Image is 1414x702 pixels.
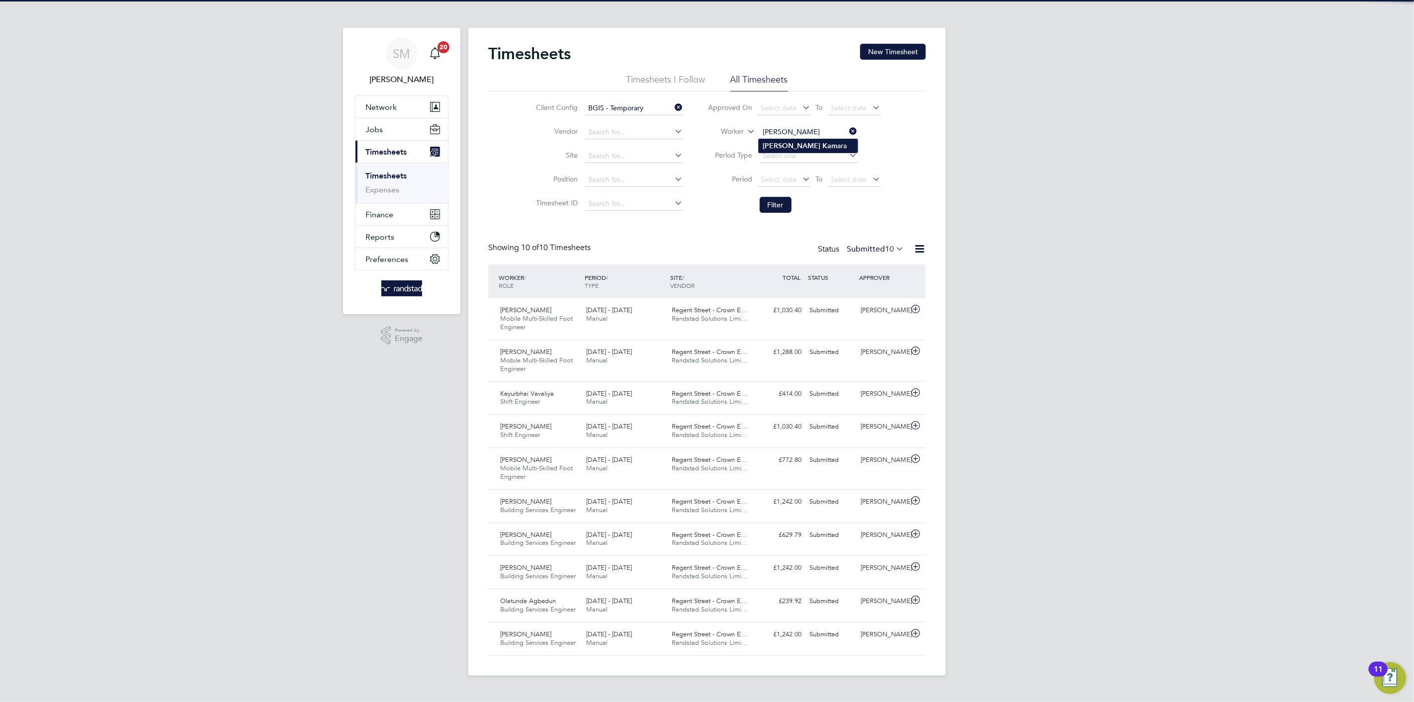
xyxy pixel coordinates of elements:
img: randstad-logo-retina.png [381,280,423,296]
a: Expenses [365,185,399,194]
span: [PERSON_NAME] [500,497,551,506]
div: Submitted [805,302,857,319]
span: Reports [365,232,394,242]
label: Submitted [847,244,904,254]
span: Powered by [395,326,423,335]
span: Randstad Solutions Limi… [672,538,748,547]
div: [PERSON_NAME] [857,527,909,543]
span: Building Services Engineer [500,506,576,514]
span: ROLE [499,281,514,289]
span: Manual [586,538,608,547]
span: Engage [395,335,423,343]
span: Finance [365,210,393,219]
span: / [524,273,526,281]
span: Regent Street - Crown E… [672,563,748,572]
span: Manual [586,572,608,580]
span: Shift Engineer [500,397,540,406]
button: Finance [355,203,448,225]
div: APPROVER [857,268,909,286]
a: Powered byEngage [381,326,423,345]
div: £1,030.40 [754,302,805,319]
span: [PERSON_NAME] [500,455,551,464]
span: Regent Street - Crown E… [672,630,748,638]
div: [PERSON_NAME] [857,560,909,576]
span: Mobile Multi-Skilled Foot Engineer [500,464,573,481]
span: Mobile Multi-Skilled Foot Engineer [500,356,573,373]
span: Building Services Engineer [500,605,576,614]
span: Manual [586,638,608,647]
span: Scott McGlynn [355,74,448,86]
span: Regent Street - Crown E… [672,597,748,605]
input: Select one [760,149,858,163]
div: Submitted [805,386,857,402]
span: Select date [761,103,797,112]
div: [PERSON_NAME] [857,494,909,510]
div: [PERSON_NAME] [857,452,909,468]
div: [PERSON_NAME] [857,419,909,435]
li: Timesheets I Follow [626,74,706,91]
span: [DATE] - [DATE] [586,455,632,464]
span: Network [365,102,397,112]
span: Randstad Solutions Limi… [672,397,748,406]
span: Manual [586,506,608,514]
span: Select date [761,175,797,184]
span: [DATE] - [DATE] [586,630,632,638]
span: 20 [438,41,449,53]
span: Randstad Solutions Limi… [672,464,748,472]
span: Regent Street - Crown E… [672,530,748,539]
div: Submitted [805,560,857,576]
span: Randstad Solutions Limi… [672,314,748,323]
div: £414.00 [754,386,805,402]
span: Randstad Solutions Limi… [672,506,748,514]
div: [PERSON_NAME] [857,626,909,643]
span: Randstad Solutions Limi… [672,605,748,614]
b: [PERSON_NAME] [763,142,820,150]
span: [PERSON_NAME] [500,530,551,539]
span: Keyurbhai Vavaliya [500,389,554,398]
div: WORKER [496,268,582,294]
div: SITE [668,268,754,294]
div: Submitted [805,626,857,643]
span: TOTAL [783,273,800,281]
div: [PERSON_NAME] [857,593,909,610]
div: [PERSON_NAME] [857,302,909,319]
label: Client Config [533,103,578,112]
label: Site [533,151,578,160]
span: Timesheets [365,147,407,157]
button: Preferences [355,248,448,270]
div: STATUS [805,268,857,286]
span: Select date [831,103,867,112]
span: 10 [885,244,894,254]
div: [PERSON_NAME] [857,386,909,402]
div: Timesheets [355,163,448,203]
div: 11 [1374,669,1383,682]
span: Randstad Solutions Limi… [672,638,748,647]
span: Regent Street - Crown E… [672,389,748,398]
div: Showing [488,243,593,253]
span: [DATE] - [DATE] [586,306,632,314]
label: Approved On [708,103,753,112]
div: Submitted [805,344,857,360]
span: Shift Engineer [500,431,540,439]
span: SM [393,47,411,60]
span: Manual [586,605,608,614]
b: Kam [822,142,837,150]
div: [PERSON_NAME] [857,344,909,360]
span: Manual [586,314,608,323]
button: Filter [760,197,792,213]
div: Submitted [805,452,857,468]
span: [PERSON_NAME] [500,630,551,638]
span: / [606,273,608,281]
span: Regent Street - Crown E… [672,306,748,314]
label: Period [708,175,753,183]
span: 10 Timesheets [521,243,591,253]
div: £1,242.00 [754,494,805,510]
label: Position [533,175,578,183]
span: [PERSON_NAME] [500,422,551,431]
span: [DATE] - [DATE] [586,530,632,539]
button: Open Resource Center, 11 new notifications [1374,662,1406,694]
a: SM[PERSON_NAME] [355,38,448,86]
div: Submitted [805,593,857,610]
input: Search for... [585,101,683,115]
a: Timesheets [365,171,407,180]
